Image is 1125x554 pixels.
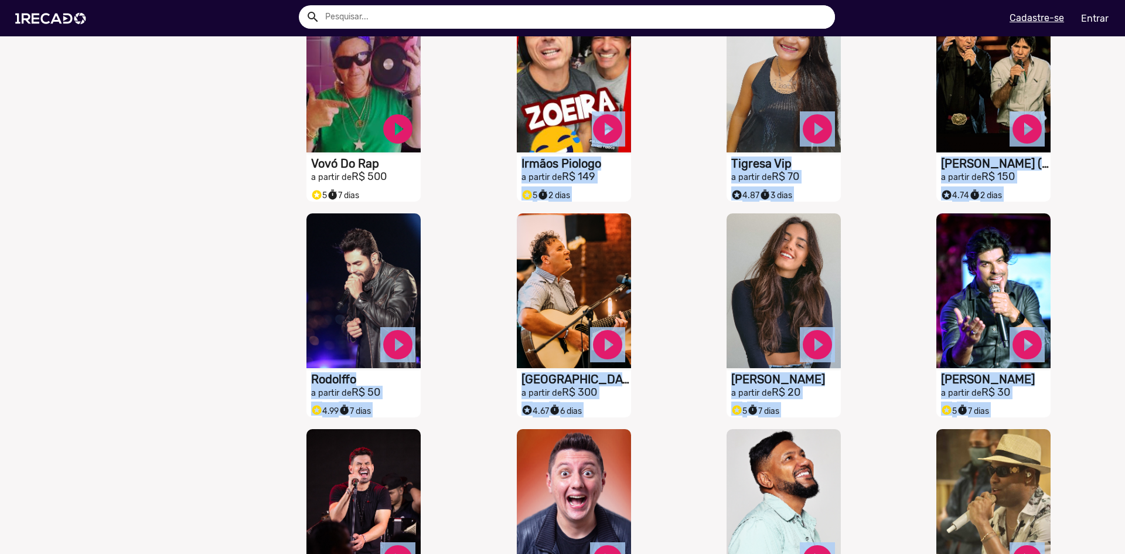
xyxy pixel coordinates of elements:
[747,406,779,416] span: 7 dias
[521,186,533,200] i: Selo super talento
[731,186,742,200] i: Selo super talento
[521,191,537,200] span: 5
[327,189,338,200] small: timer
[941,386,1051,399] h2: R$ 30
[731,386,841,399] h2: R$ 20
[380,111,415,147] a: play_circle_filled
[311,172,352,182] small: a partir de
[537,186,548,200] i: timer
[957,406,989,416] span: 7 dias
[521,402,533,416] i: Selo super talento
[311,372,421,386] h1: Rodolffo
[969,189,980,200] small: timer
[747,402,758,416] i: timer
[759,191,792,200] span: 3 dias
[941,172,981,182] small: a partir de
[311,402,322,416] i: Selo super talento
[311,405,322,416] small: stars
[731,388,772,398] small: a partir de
[311,406,339,416] span: 4.99
[537,189,548,200] small: timer
[941,191,969,200] span: 4.74
[759,189,771,200] small: timer
[941,157,1051,171] h1: [PERSON_NAME] ([PERSON_NAME] & [PERSON_NAME])
[549,405,560,416] small: timer
[941,388,981,398] small: a partir de
[521,406,549,416] span: 4.67
[311,186,322,200] i: Selo super talento
[521,189,533,200] small: stars
[311,191,327,200] span: 5
[759,186,771,200] i: timer
[731,402,742,416] i: Selo super talento
[327,191,359,200] span: 7 dias
[311,157,421,171] h1: Vovó Do Rap
[327,186,338,200] i: timer
[941,402,952,416] i: Selo super talento
[731,372,841,386] h1: [PERSON_NAME]
[941,171,1051,183] h2: R$ 150
[1010,111,1045,147] a: play_circle_filled
[549,402,560,416] i: timer
[727,213,841,368] video: S1RECADO vídeos dedicados para fãs e empresas
[521,388,562,398] small: a partir de
[800,327,835,362] a: play_circle_filled
[941,186,952,200] i: Selo super talento
[339,405,350,416] small: timer
[941,406,957,416] span: 5
[590,327,625,362] a: play_circle_filled
[941,405,952,416] small: stars
[731,157,841,171] h1: Tigresa Vip
[306,213,421,368] video: S1RECADO vídeos dedicados para fãs e empresas
[731,189,742,200] small: stars
[521,157,631,171] h1: Irmãos Piologo
[521,171,631,183] h2: R$ 149
[311,386,421,399] h2: R$ 50
[311,388,352,398] small: a partir de
[941,189,952,200] small: stars
[731,172,772,182] small: a partir de
[380,327,415,362] a: play_circle_filled
[957,402,968,416] i: timer
[957,405,968,416] small: timer
[521,372,631,386] h1: [GEOGRAPHIC_DATA]
[969,191,1002,200] span: 2 dias
[316,5,835,29] input: Pesquisar...
[941,372,1051,386] h1: [PERSON_NAME]
[731,406,747,416] span: 5
[936,213,1051,368] video: S1RECADO vídeos dedicados para fãs e empresas
[969,186,980,200] i: timer
[311,171,421,183] h2: R$ 500
[549,406,582,416] span: 6 dias
[1010,327,1045,362] a: play_circle_filled
[339,402,350,416] i: timer
[521,405,533,416] small: stars
[731,171,841,183] h2: R$ 70
[800,111,835,147] a: play_circle_filled
[311,189,322,200] small: stars
[302,6,322,26] button: Example home icon
[521,386,631,399] h2: R$ 300
[339,406,371,416] span: 7 dias
[1010,12,1064,23] u: Cadastre-se
[306,10,320,24] mat-icon: Example home icon
[521,172,562,182] small: a partir de
[537,191,570,200] span: 2 dias
[517,213,631,368] video: S1RECADO vídeos dedicados para fãs e empresas
[1073,8,1116,29] a: Entrar
[590,111,625,147] a: play_circle_filled
[731,191,759,200] span: 4.87
[731,405,742,416] small: stars
[747,405,758,416] small: timer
